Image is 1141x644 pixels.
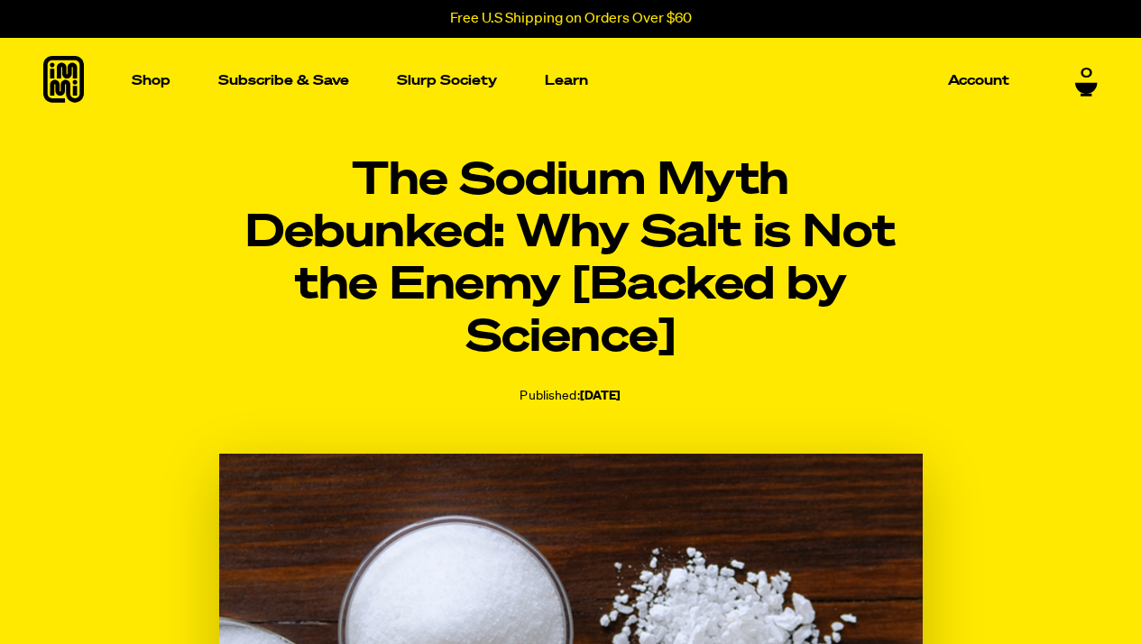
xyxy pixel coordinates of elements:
[397,74,497,87] p: Slurp Society
[580,390,621,402] time: [DATE]
[520,386,621,406] div: Published:
[390,67,504,95] a: Slurp Society
[124,38,1017,124] nav: Main navigation
[948,74,1009,87] p: Account
[124,38,178,124] a: Shop
[545,74,588,87] p: Learn
[132,74,170,87] p: Shop
[941,67,1017,95] a: Account
[538,38,595,124] a: Learn
[211,67,356,95] a: Subscribe & Save
[450,11,692,27] p: Free U.S Shipping on Orders Over $60
[218,74,349,87] p: Subscribe & Save
[219,155,923,364] h1: The Sodium Myth Debunked: Why Salt is Not the Enemy [Backed by Science]
[1081,65,1092,81] span: 0
[1075,65,1098,96] a: 0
